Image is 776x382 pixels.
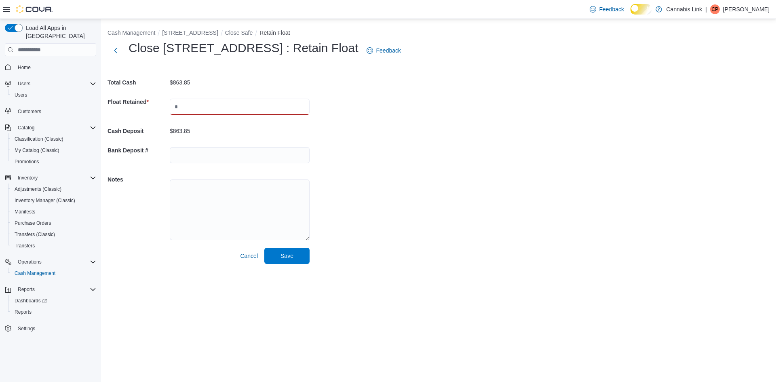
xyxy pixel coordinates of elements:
span: Manifests [15,209,35,215]
span: Adjustments (Classic) [11,184,96,194]
nav: Complex example [5,58,96,355]
button: Cancel [237,248,261,264]
button: Cash Management [8,268,99,279]
button: My Catalog (Classic) [8,145,99,156]
h5: Bank Deposit # [108,142,168,158]
span: Inventory Manager (Classic) [11,196,96,205]
span: Save [280,252,293,260]
button: Operations [2,256,99,268]
button: Inventory [15,173,41,183]
span: Users [15,79,96,89]
button: Reports [2,284,99,295]
a: Reports [11,307,35,317]
button: Users [2,78,99,89]
a: Purchase Orders [11,218,55,228]
a: Feedback [363,42,404,59]
input: Dark Mode [630,4,652,15]
span: Home [18,64,31,71]
a: Dashboards [11,296,50,306]
img: Cova [16,5,53,13]
span: My Catalog (Classic) [15,147,59,154]
button: Customers [2,106,99,117]
button: Classification (Classic) [8,133,99,145]
span: Cash Management [11,268,96,278]
span: Users [15,92,27,98]
button: Reports [8,306,99,318]
a: Adjustments (Classic) [11,184,65,194]
span: Purchase Orders [11,218,96,228]
span: Customers [15,106,96,116]
button: Save [264,248,310,264]
span: Transfers [15,243,35,249]
span: Feedback [376,46,401,55]
span: Purchase Orders [15,220,51,226]
span: Feedback [599,5,624,13]
a: Classification (Classic) [11,134,67,144]
span: Classification (Classic) [11,134,96,144]
button: Transfers (Classic) [8,229,99,240]
h5: Float Retained [108,94,168,110]
h5: Cash Deposit [108,123,168,139]
button: Promotions [8,156,99,167]
a: My Catalog (Classic) [11,146,63,155]
span: My Catalog (Classic) [11,146,96,155]
p: Cannabis Link [666,4,702,14]
a: Manifests [11,207,38,217]
button: Next [108,42,124,59]
a: Home [15,63,34,72]
button: [STREET_ADDRESS] [162,30,218,36]
nav: An example of EuiBreadcrumbs [108,29,770,38]
p: | [705,4,707,14]
span: Users [11,90,96,100]
span: Inventory [18,175,38,181]
button: Inventory [2,172,99,184]
div: Charlotte Phillips [710,4,720,14]
span: Cancel [240,252,258,260]
span: Cash Management [15,270,55,276]
h5: Total Cash [108,74,168,91]
span: Reports [15,309,32,315]
span: Reports [11,307,96,317]
span: Transfers (Classic) [11,230,96,239]
a: Feedback [586,1,627,17]
button: Transfers [8,240,99,251]
span: Dashboards [15,298,47,304]
span: Manifests [11,207,96,217]
button: Reports [15,285,38,294]
p: $863.85 [170,128,190,134]
span: Load All Apps in [GEOGRAPHIC_DATA] [23,24,96,40]
a: Cash Management [11,268,59,278]
button: Operations [15,257,45,267]
a: Inventory Manager (Classic) [11,196,78,205]
button: Catalog [2,122,99,133]
span: Classification (Classic) [15,136,63,142]
span: Inventory Manager (Classic) [15,197,75,204]
span: Reports [15,285,96,294]
a: Transfers (Classic) [11,230,58,239]
span: Customers [18,108,41,115]
a: Dashboards [8,295,99,306]
button: Purchase Orders [8,217,99,229]
span: Promotions [11,157,96,167]
h1: Close [STREET_ADDRESS] : Retain Float [129,40,358,56]
span: Settings [18,325,35,332]
button: Cash Management [108,30,155,36]
button: Users [8,89,99,101]
h5: Notes [108,171,168,188]
span: Operations [15,257,96,267]
a: Customers [15,107,44,116]
span: Catalog [15,123,96,133]
span: Transfers (Classic) [15,231,55,238]
span: Promotions [15,158,39,165]
a: Promotions [11,157,42,167]
button: Users [15,79,34,89]
a: Users [11,90,30,100]
a: Settings [15,324,38,333]
button: Catalog [15,123,38,133]
span: Catalog [18,125,34,131]
span: CP [712,4,719,14]
button: Retain Float [259,30,290,36]
p: [PERSON_NAME] [723,4,770,14]
span: Reports [18,286,35,293]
